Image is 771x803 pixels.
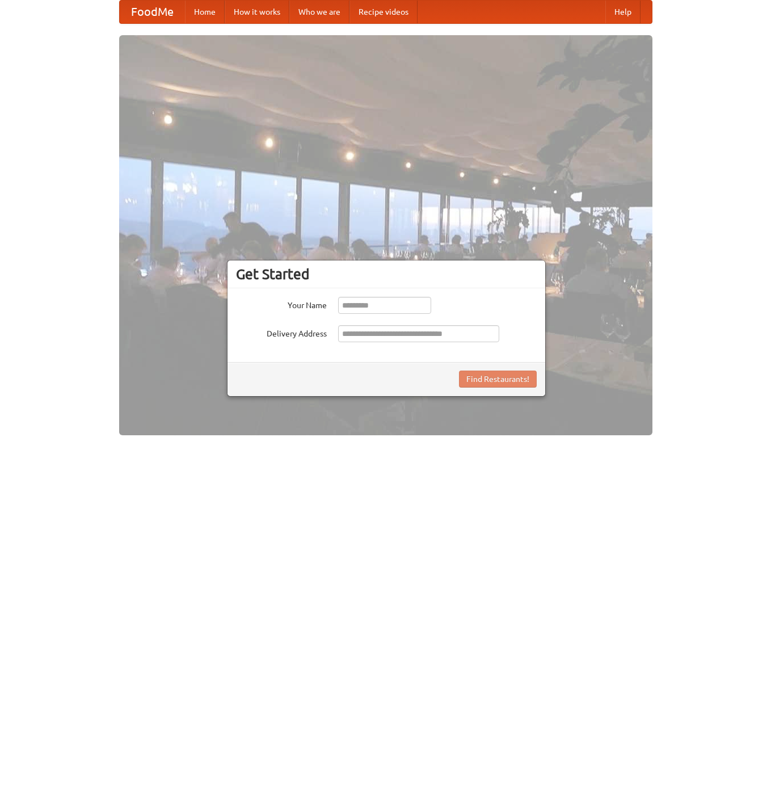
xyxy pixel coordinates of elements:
[185,1,225,23] a: Home
[605,1,641,23] a: Help
[236,297,327,311] label: Your Name
[236,325,327,339] label: Delivery Address
[120,1,185,23] a: FoodMe
[225,1,289,23] a: How it works
[236,266,537,283] h3: Get Started
[289,1,349,23] a: Who we are
[459,371,537,388] button: Find Restaurants!
[349,1,418,23] a: Recipe videos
